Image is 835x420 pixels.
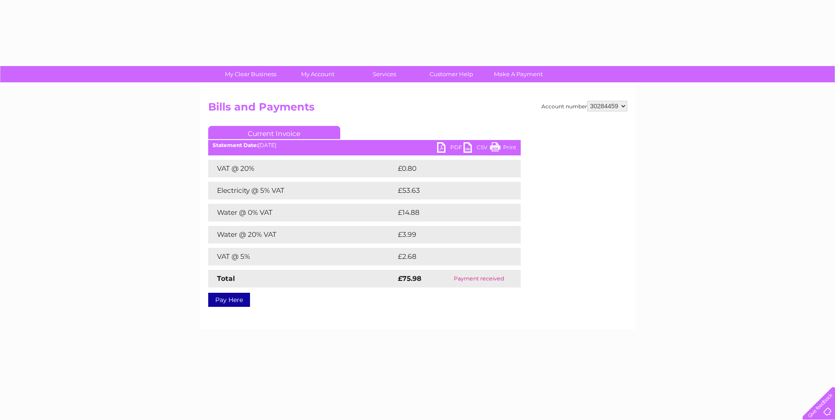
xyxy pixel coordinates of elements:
td: Water @ 0% VAT [208,204,396,221]
a: PDF [437,142,463,155]
strong: Total [217,274,235,283]
a: My Account [281,66,354,82]
a: Pay Here [208,293,250,307]
td: Payment received [438,270,520,287]
td: £0.80 [396,160,500,177]
strong: £75.98 [398,274,421,283]
a: My Clear Business [214,66,287,82]
a: Make A Payment [482,66,555,82]
td: £53.63 [396,182,503,199]
a: Current Invoice [208,126,340,139]
td: £2.68 [396,248,500,265]
td: Water @ 20% VAT [208,226,396,243]
td: £3.99 [396,226,500,243]
td: £14.88 [396,204,503,221]
a: CSV [463,142,490,155]
b: Statement Date: [213,142,258,148]
a: Services [348,66,421,82]
div: [DATE] [208,142,521,148]
a: Customer Help [415,66,488,82]
td: VAT @ 5% [208,248,396,265]
td: VAT @ 20% [208,160,396,177]
h2: Bills and Payments [208,101,627,118]
a: Print [490,142,516,155]
td: Electricity @ 5% VAT [208,182,396,199]
div: Account number [541,101,627,111]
